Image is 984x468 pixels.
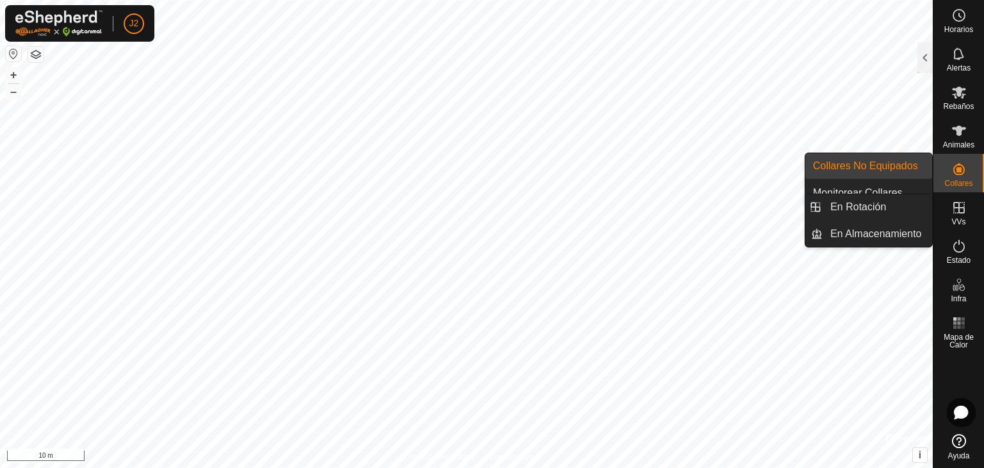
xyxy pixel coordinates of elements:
span: Collares [944,180,972,187]
a: En Rotación [823,194,932,220]
span: Monitorear Collares [813,185,903,201]
a: Monitorear Collares [805,180,932,206]
span: Alertas [947,64,971,72]
span: Mapa de Calor [937,333,981,349]
span: Estado [947,256,971,264]
span: En Rotación [830,199,886,215]
span: Infra [951,295,966,303]
span: Rebaños [943,103,974,110]
span: i [919,449,921,460]
a: Ayuda [933,429,984,465]
span: Horarios [944,26,973,33]
button: Restablecer Mapa [6,46,21,62]
span: Ayuda [948,452,970,460]
button: i [913,448,927,462]
a: Política de Privacidad [400,451,474,463]
li: En Almacenamiento [805,221,932,247]
span: J2 [129,17,139,30]
span: En Almacenamiento [830,226,921,242]
button: – [6,84,21,99]
span: Collares No Equipados [813,158,918,174]
a: Collares No Equipados [805,153,932,179]
li: En Rotación [805,194,932,220]
a: Contáctenos [489,451,532,463]
button: + [6,67,21,83]
span: Animales [943,141,974,149]
img: Logo Gallagher [15,10,102,37]
button: Capas del Mapa [28,47,44,62]
a: En Almacenamiento [823,221,932,247]
span: VVs [951,218,965,226]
